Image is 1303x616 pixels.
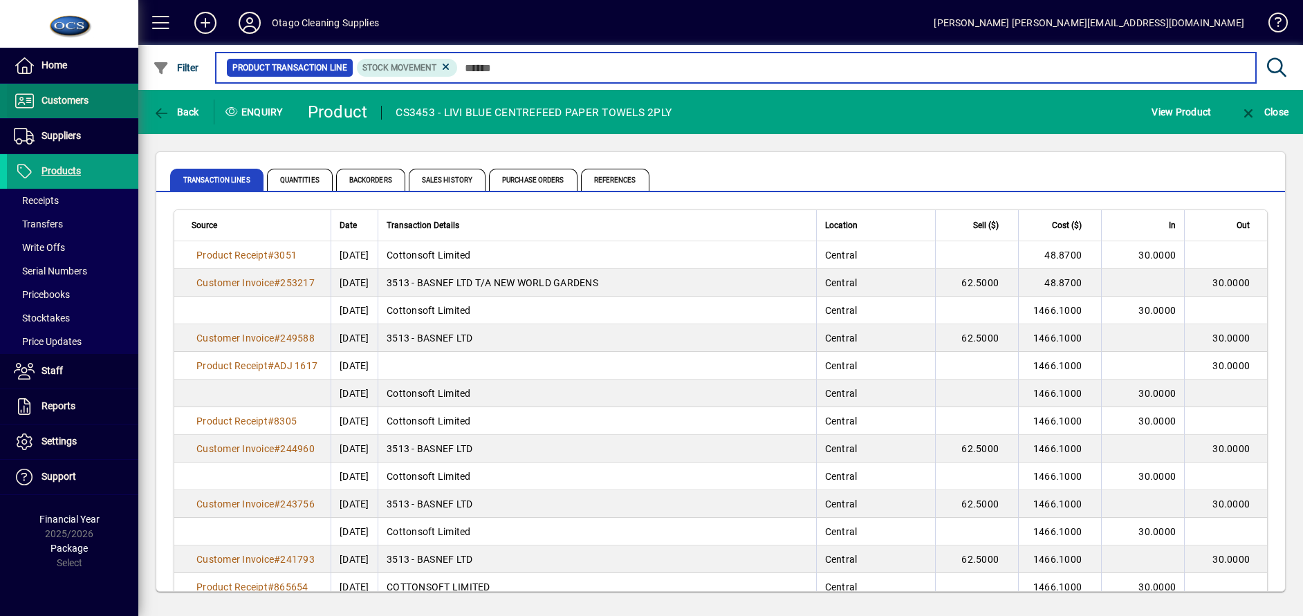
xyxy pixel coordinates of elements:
td: 62.5000 [935,490,1018,518]
td: 1466.1000 [1018,490,1101,518]
span: Suppliers [41,130,81,141]
td: 1466.1000 [1018,407,1101,435]
span: 30.0000 [1212,277,1250,288]
a: Write Offs [7,236,138,259]
span: Settings [41,436,77,447]
span: Home [41,59,67,71]
span: Support [41,471,76,482]
div: Source [192,218,322,233]
span: Back [153,106,199,118]
td: 1466.1000 [1018,324,1101,352]
span: # [268,250,274,261]
span: Product Receipt [196,416,268,427]
span: # [268,581,274,592]
td: COTTONSOFT LIMITED [378,573,816,601]
button: Filter [149,55,203,80]
span: Filter [153,62,199,73]
span: View Product [1152,101,1211,123]
span: Serial Numbers [14,265,87,277]
span: Central [825,388,858,399]
span: Receipts [14,195,59,206]
td: 1466.1000 [1018,463,1101,490]
span: Backorders [336,169,405,191]
span: Product Receipt [196,250,268,261]
span: Out [1237,218,1250,233]
span: Customer Invoice [196,443,274,454]
span: 30.0000 [1138,526,1176,537]
a: Product Receipt#ADJ 1617 [192,358,322,373]
span: 30.0000 [1138,388,1176,399]
td: [DATE] [331,545,378,573]
span: Central [825,581,858,592]
span: Purchase Orders [489,169,577,191]
span: Product Transaction Line [232,61,347,75]
td: Cottonsoft Limited [378,407,816,435]
span: Reports [41,400,75,411]
span: 30.0000 [1138,305,1176,316]
button: Close [1237,100,1292,124]
td: 1466.1000 [1018,435,1101,463]
td: [DATE] [331,435,378,463]
span: 244960 [280,443,315,454]
td: [DATE] [331,352,378,380]
span: Pricebooks [14,289,70,300]
td: Cottonsoft Limited [378,518,816,545]
span: 30.0000 [1212,498,1250,510]
a: Home [7,48,138,83]
span: 30.0000 [1212,360,1250,371]
span: Central [825,333,858,344]
a: Customer Invoice#249588 [192,330,320,346]
span: 30.0000 [1138,416,1176,427]
td: [DATE] [331,573,378,601]
td: 48.8700 [1018,241,1101,269]
span: Price Updates [14,336,82,347]
span: 241793 [280,554,315,565]
span: References [581,169,649,191]
span: Central [825,250,858,261]
td: [DATE] [331,518,378,545]
a: Staff [7,354,138,389]
span: Stocktakes [14,312,70,324]
span: Transfers [14,218,63,230]
span: Customer Invoice [196,554,274,565]
td: [DATE] [331,297,378,324]
td: [DATE] [331,407,378,435]
td: [DATE] [331,490,378,518]
a: Support [7,460,138,494]
span: Close [1240,106,1288,118]
span: 30.0000 [1212,443,1250,454]
div: [PERSON_NAME] [PERSON_NAME][EMAIL_ADDRESS][DOMAIN_NAME] [934,12,1244,34]
td: Cottonsoft Limited [378,241,816,269]
td: 1466.1000 [1018,518,1101,545]
a: Reports [7,389,138,424]
td: [DATE] [331,463,378,490]
span: Location [825,218,858,233]
span: Stock movement [362,63,436,73]
span: Sales History [409,169,486,191]
a: Stocktakes [7,306,138,330]
span: Source [192,218,217,233]
span: ADJ 1617 [274,360,317,371]
span: # [268,360,274,371]
td: Cottonsoft Limited [378,297,816,324]
span: Transaction Lines [170,169,264,191]
span: Product Receipt [196,581,268,592]
a: Product Receipt#8305 [192,413,302,429]
span: Customer Invoice [196,333,274,344]
span: Central [825,416,858,427]
td: 1466.1000 [1018,380,1101,407]
span: Product Receipt [196,360,268,371]
span: 249588 [280,333,315,344]
span: Central [825,526,858,537]
td: 3513 - BASNEF LTD T/A NEW WORLD GARDENS [378,269,816,297]
button: Add [183,10,228,35]
span: Central [825,471,858,482]
td: 48.8700 [1018,269,1101,297]
span: Central [825,305,858,316]
span: 8305 [274,416,297,427]
td: 1466.1000 [1018,352,1101,380]
td: [DATE] [331,380,378,407]
button: View Product [1148,100,1214,124]
span: Staff [41,365,63,376]
div: Sell ($) [944,218,1011,233]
